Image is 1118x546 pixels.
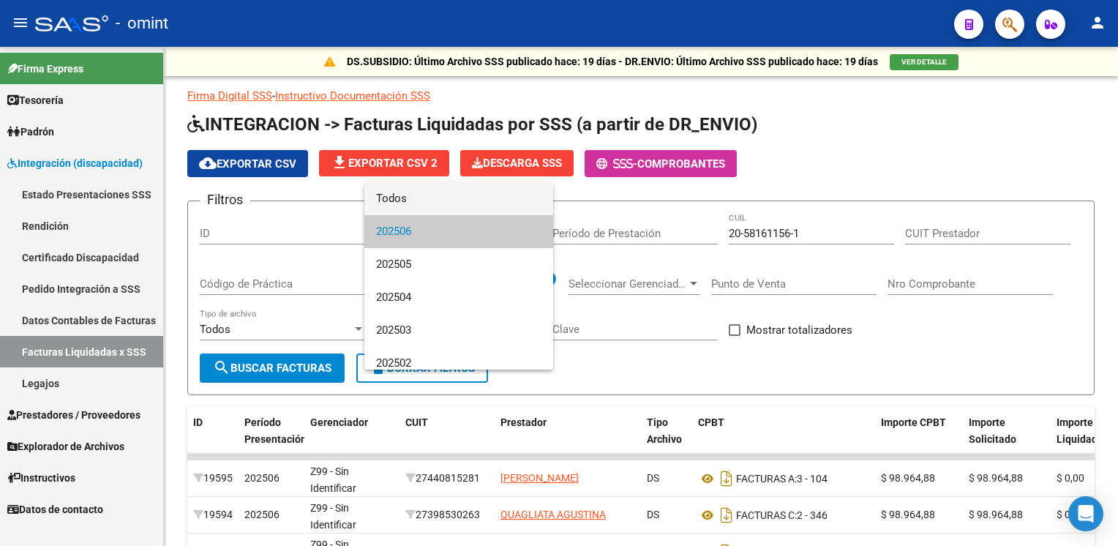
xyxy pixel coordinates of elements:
div: Open Intercom Messenger [1068,496,1103,531]
span: 202505 [376,248,541,281]
span: 202503 [376,314,541,347]
span: 202504 [376,281,541,314]
span: Todos [376,182,541,215]
span: 202506 [376,215,541,248]
span: 202502 [376,347,541,380]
